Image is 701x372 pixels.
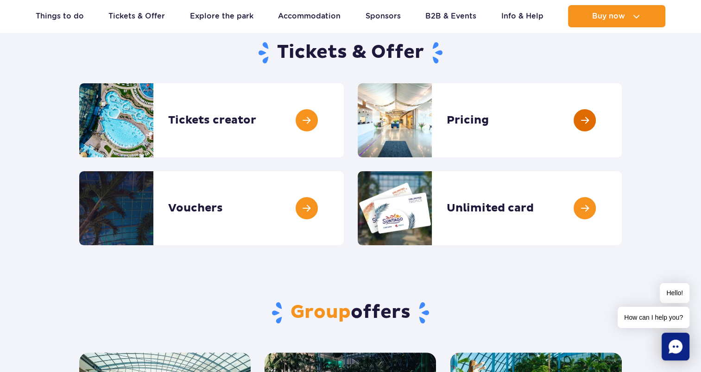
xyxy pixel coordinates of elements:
[190,5,253,27] a: Explore the park
[662,333,689,360] div: Chat
[36,5,84,27] a: Things to do
[660,283,689,303] span: Hello!
[108,5,165,27] a: Tickets & Offer
[425,5,476,27] a: B2B & Events
[79,41,622,65] h1: Tickets & Offer
[592,12,625,20] span: Buy now
[291,301,351,324] span: Group
[79,301,622,325] h2: offers
[618,307,689,328] span: How can I help you?
[366,5,401,27] a: Sponsors
[568,5,665,27] button: Buy now
[501,5,543,27] a: Info & Help
[278,5,341,27] a: Accommodation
